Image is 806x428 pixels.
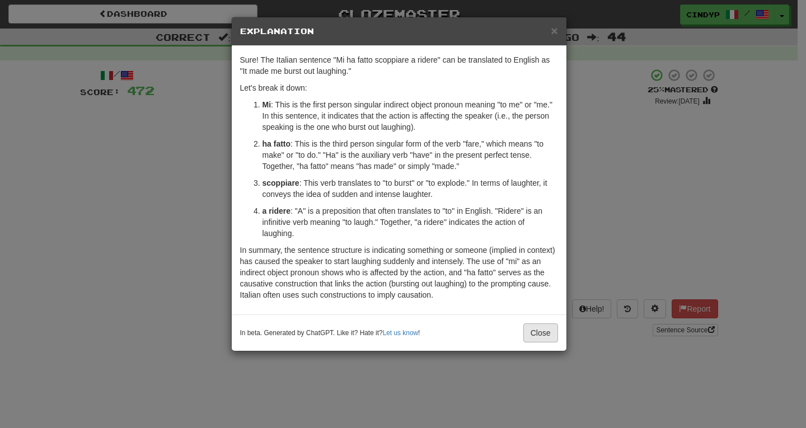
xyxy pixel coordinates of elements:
h5: Explanation [240,26,558,37]
p: : This is the third person singular form of the verb "fare," which means "to make" or "to do." "H... [263,138,558,172]
small: In beta. Generated by ChatGPT. Like it? Hate it? ! [240,328,420,338]
p: Sure! The Italian sentence "Mi ha fatto scoppiare a ridere" can be translated to English as "It m... [240,54,558,77]
button: Close [551,25,557,36]
a: Let us know [383,329,418,337]
button: Close [523,323,558,342]
span: × [551,24,557,37]
p: : "A" is a preposition that often translates to "to" in English. "Ridere" is an infinitive verb m... [263,205,558,239]
p: In summary, the sentence structure is indicating something or someone (implied in context) has ca... [240,244,558,300]
p: : This is the first person singular indirect object pronoun meaning "to me" or "me." In this sent... [263,99,558,133]
strong: scoppiare [263,178,299,187]
strong: a ridere [263,206,291,215]
p: Let's break it down: [240,82,558,93]
strong: Mi [263,100,271,109]
strong: ha fatto [263,139,291,148]
p: : This verb translates to "to burst" or "to explode." In terms of laughter, it conveys the idea o... [263,177,558,200]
